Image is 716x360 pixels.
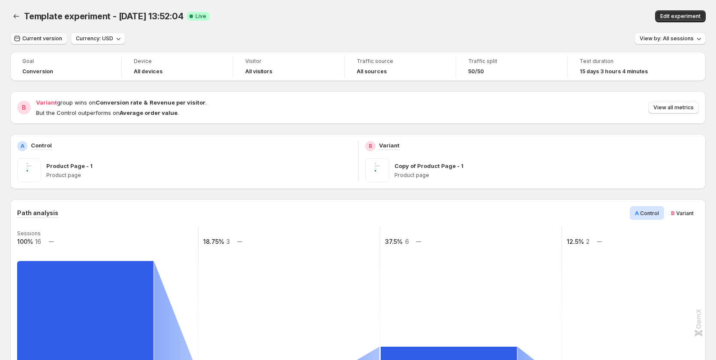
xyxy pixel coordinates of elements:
span: 15 days 3 hours 4 minutes [580,68,648,75]
h2: A [21,143,24,150]
h2: B [22,103,26,112]
span: Conversion [22,68,53,75]
span: group wins on . [36,99,207,106]
strong: & [144,99,148,106]
h4: All devices [134,68,162,75]
img: Copy of Product Page - 1 [365,158,389,182]
a: GoalConversion [22,57,109,76]
span: Goal [22,58,109,65]
span: Current version [22,35,62,42]
span: But the Control outperforms on . [36,109,179,116]
button: View all metrics [648,102,699,114]
text: 37.5% [385,238,403,245]
text: 12.5% [567,238,584,245]
span: View all metrics [653,104,694,111]
p: Copy of Product Page - 1 [394,162,463,170]
text: 2 [586,238,590,245]
strong: Average order value [120,109,177,116]
span: Test duration [580,58,667,65]
p: Variant [379,141,400,150]
h4: All sources [357,68,387,75]
span: B [671,210,675,216]
span: View by: All sessions [640,35,694,42]
a: Traffic sourceAll sources [357,57,444,76]
p: Product Page - 1 [46,162,93,170]
h4: All visitors [245,68,272,75]
button: Back [10,10,22,22]
p: Control [31,141,52,150]
span: Template experiment - [DATE] 13:52:04 [24,11,184,21]
span: Traffic split [468,58,555,65]
span: Control [640,210,659,216]
text: Sessions [17,230,41,237]
span: Traffic source [357,58,444,65]
button: View by: All sessions [635,33,706,45]
span: 50/50 [468,68,484,75]
a: DeviceAll devices [134,57,221,76]
a: Traffic split50/50 [468,57,555,76]
text: 18.75% [203,238,224,245]
span: Device [134,58,221,65]
strong: Revenue per visitor [150,99,205,106]
span: Variant [36,99,57,106]
text: 100% [17,238,33,245]
a: Test duration15 days 3 hours 4 minutes [580,57,667,76]
a: VisitorAll visitors [245,57,332,76]
button: Edit experiment [655,10,706,22]
text: 3 [226,238,230,245]
span: Edit experiment [660,13,701,20]
text: 16 [35,238,41,245]
button: Current version [10,33,67,45]
h2: B [369,143,372,150]
span: A [635,210,639,216]
span: Variant [676,210,694,216]
h3: Path analysis [17,209,58,217]
span: Currency: USD [76,35,113,42]
span: Visitor [245,58,332,65]
span: Live [196,13,206,20]
img: Product Page - 1 [17,158,41,182]
strong: Conversion rate [96,99,142,106]
text: 6 [405,238,409,245]
p: Product page [46,172,351,179]
button: Currency: USD [71,33,125,45]
p: Product page [394,172,699,179]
